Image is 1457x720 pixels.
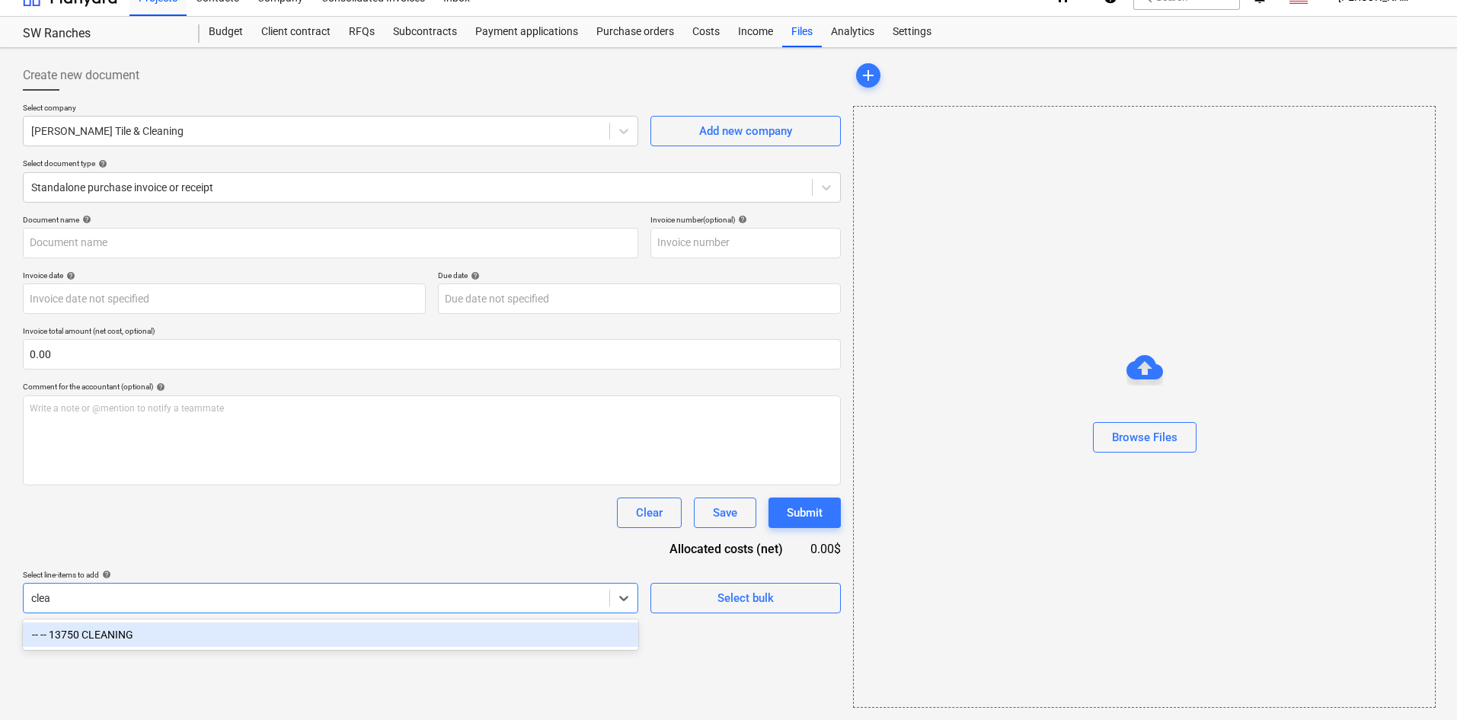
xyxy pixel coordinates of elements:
[95,159,107,168] span: help
[694,498,756,528] button: Save
[23,103,638,116] p: Select company
[438,270,841,280] div: Due date
[587,17,683,47] a: Purchase orders
[768,498,841,528] button: Submit
[23,26,181,42] div: SW Ranches
[643,540,807,558] div: Allocated costs (net)
[438,283,841,314] input: Due date not specified
[23,326,841,339] p: Invoice total amount (net cost, optional)
[468,271,480,280] span: help
[853,106,1436,708] div: Browse Files
[650,215,841,225] div: Invoice number (optional)
[1112,427,1177,447] div: Browse Files
[340,17,384,47] a: RFQs
[699,121,792,141] div: Add new company
[650,228,841,258] input: Invoice number
[883,17,941,47] a: Settings
[787,503,823,523] div: Submit
[23,66,139,85] span: Create new document
[23,228,638,258] input: Document name
[735,215,747,224] span: help
[859,66,877,85] span: add
[23,382,841,392] div: Comment for the accountant (optional)
[683,17,729,47] a: Costs
[713,503,737,523] div: Save
[153,382,165,392] span: help
[23,158,841,168] div: Select document type
[23,283,426,314] input: Invoice date not specified
[782,17,822,47] a: Files
[1093,422,1197,453] button: Browse Files
[729,17,782,47] a: Income
[252,17,340,47] a: Client contract
[617,498,682,528] button: Clear
[99,570,111,579] span: help
[807,540,841,558] div: 0.00$
[650,583,841,613] button: Select bulk
[200,17,252,47] a: Budget
[63,271,75,280] span: help
[717,588,774,608] div: Select bulk
[79,215,91,224] span: help
[636,503,663,523] div: Clear
[650,116,841,146] button: Add new company
[384,17,466,47] a: Subcontracts
[23,215,638,225] div: Document name
[466,17,587,47] a: Payment applications
[23,270,426,280] div: Invoice date
[822,17,883,47] a: Analytics
[23,622,638,647] div: -- -- 13750 CLEANING
[23,570,638,580] div: Select line-items to add
[23,339,841,370] input: Invoice total amount (net cost, optional)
